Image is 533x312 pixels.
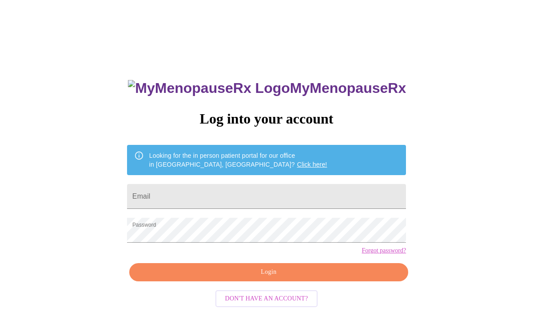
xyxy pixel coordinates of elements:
a: Don't have an account? [213,294,320,302]
span: Don't have an account? [225,293,308,304]
img: MyMenopauseRx Logo [128,80,290,96]
h3: MyMenopauseRx [128,80,406,96]
div: Looking for the in person patient portal for our office in [GEOGRAPHIC_DATA], [GEOGRAPHIC_DATA]? [149,148,327,172]
a: Click here! [297,161,327,168]
button: Don't have an account? [215,290,318,308]
a: Forgot password? [362,247,406,254]
h3: Log into your account [127,111,406,127]
span: Login [139,267,398,278]
button: Login [129,263,408,281]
